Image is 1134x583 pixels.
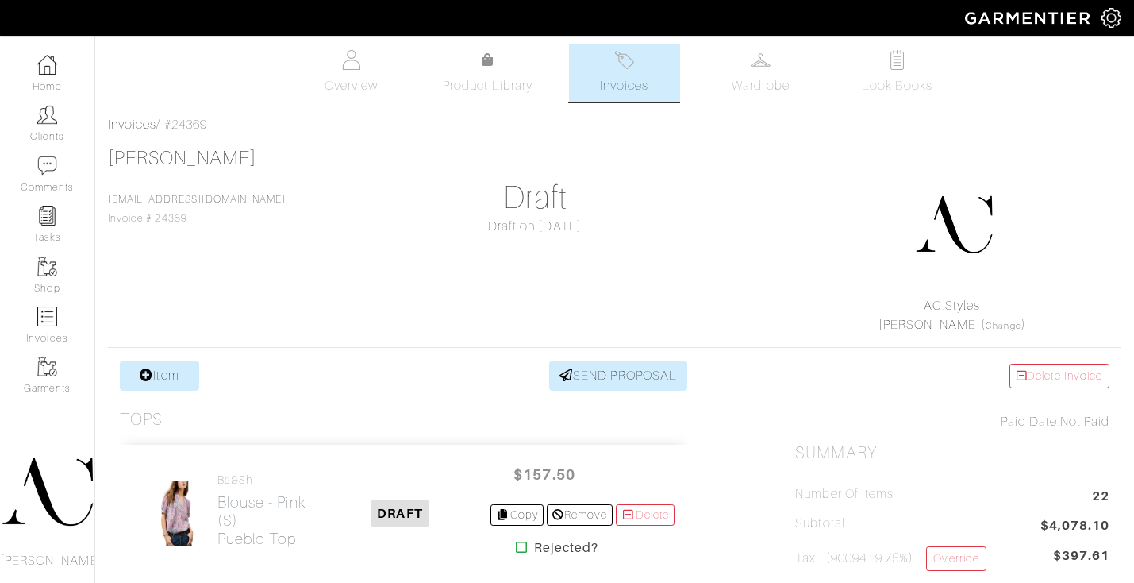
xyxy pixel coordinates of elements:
[705,44,817,102] a: Wardrobe
[795,443,1109,463] h2: Summary
[924,299,979,313] a: AC.Styles
[217,473,310,548] a: ba&sh Blouse - Pink (S)Pueblo Top
[842,44,953,102] a: Look Books
[878,318,982,332] a: [PERSON_NAME]
[217,493,310,548] h2: Blouse - Pink (S) Pueblo Top
[371,500,429,527] span: DRAFT
[986,321,1021,330] a: Change
[497,458,592,492] span: $157.50
[120,361,199,391] a: Item
[534,539,598,558] strong: Rejected?
[37,156,57,176] img: comment-icon-a0a6a9ef722e966f86d9cbdc48e553b5cf19dbc54f86b18d962a5391bc8f6eb6.png
[1092,487,1109,508] span: 22
[1040,516,1109,538] span: $4,078.10
[37,307,57,326] img: orders-icon-0abe47150d42831381b5fb84f609e132dff9fe21cb692f30cb5eec754e2cba89.png
[732,76,789,95] span: Wardrobe
[443,76,532,95] span: Product Library
[108,118,156,132] a: Invoices
[490,504,544,526] a: Copy
[108,115,1121,134] div: / #24369
[914,185,994,264] img: DupYt8CPKc6sZyAt3svX5Z74.png
[1001,415,1060,429] span: Paid Date:
[217,473,310,487] h4: ba&sh
[432,51,544,95] a: Product Library
[37,55,57,75] img: dashboard-icon-dbcd8f5a0b271acd01030246c82b418ddd0df26cd7fceb0bd07c9910d44c42f6.png
[795,412,1109,431] div: Not Paid
[614,50,634,70] img: orders-27d20c2124de7fd6de4e0e44c1d41de31381a507db9b33961299e4e07d508b8c.svg
[795,546,986,571] h5: Tax (90094 : 9.75%)
[957,4,1101,32] img: garmentier-logo-header-white-b43fb05a5012e4ada735d5af1a66efaba907eab6374d6393d1fbf88cb4ef424d.png
[926,546,986,571] a: Override
[108,148,256,168] a: [PERSON_NAME]
[325,76,378,95] span: Overview
[795,516,844,531] h5: Subtotal
[341,50,361,70] img: basicinfo-40fd8af6dae0f16599ec9e87c0ef1c0a1fdea2edbe929e3d69a839185d80c458.svg
[1101,8,1121,28] img: gear-icon-white-bd11855cb880d31180b6d7d6211b90ccbf57a29d726f0c71d8c61bd08dd39cc2.png
[1053,546,1109,566] span: $397.61
[120,410,163,430] h3: Tops
[378,217,692,236] div: Draft on [DATE]
[108,194,286,205] a: [EMAIL_ADDRESS][DOMAIN_NAME]
[151,481,205,547] img: nwMZYxN68GE2NdGy3ebtS4QL
[887,50,907,70] img: todo-9ac3debb85659649dc8f770b8b6100bb5dab4b48dedcbae339e5042a72dfd3cc.svg
[37,206,57,226] img: reminder-icon-8004d30b9f0a5d33ae49ab947aed9ed385cf756f9e5892f1edd6e32f2345188e.png
[862,76,932,95] span: Look Books
[37,105,57,125] img: clients-icon-6bae9207a08558b7cb47a8932f037763ab4055f8c8b6bfacd5dc20c3e0201464.png
[378,179,692,217] h1: Draft
[37,357,57,376] img: garments-icon-b7da505a4dc4fd61783c78ac3ca0ef83fa9d6f193b1c9dc38574b1d14d53ca28.png
[108,194,286,224] span: Invoice # 24369
[549,361,687,391] a: SEND PROPOSAL
[1009,364,1109,388] a: Delete Invoice
[547,504,613,526] a: Remove
[569,44,680,102] a: Invoices
[801,296,1102,334] div: ( )
[37,257,57,276] img: garments-icon-b7da505a4dc4fd61783c78ac3ca0ef83fa9d6f193b1c9dc38574b1d14d53ca28.png
[795,487,894,502] h5: Number of Items
[616,504,675,526] a: Delete
[600,76,648,95] span: Invoices
[751,50,771,70] img: wardrobe-487a4870c1b7c33e795ec22d11cfc2ed9d08956e64fb3008fe2437562e282088.svg
[296,44,407,102] a: Overview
